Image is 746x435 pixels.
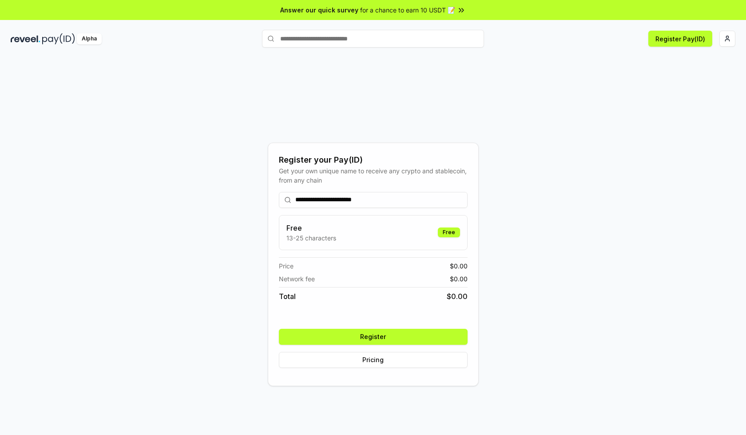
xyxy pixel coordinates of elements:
h3: Free [286,223,336,233]
img: pay_id [42,33,75,44]
div: Register your Pay(ID) [279,154,468,166]
span: Network fee [279,274,315,283]
span: Total [279,291,296,302]
span: for a chance to earn 10 USDT 📝 [360,5,455,15]
span: $ 0.00 [447,291,468,302]
div: Get your own unique name to receive any crypto and stablecoin, from any chain [279,166,468,185]
span: Price [279,261,294,271]
span: Answer our quick survey [280,5,358,15]
button: Pricing [279,352,468,368]
button: Register Pay(ID) [648,31,712,47]
p: 13-25 characters [286,233,336,243]
button: Register [279,329,468,345]
div: Alpha [77,33,102,44]
div: Free [438,227,460,237]
img: reveel_dark [11,33,40,44]
span: $ 0.00 [450,274,468,283]
span: $ 0.00 [450,261,468,271]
